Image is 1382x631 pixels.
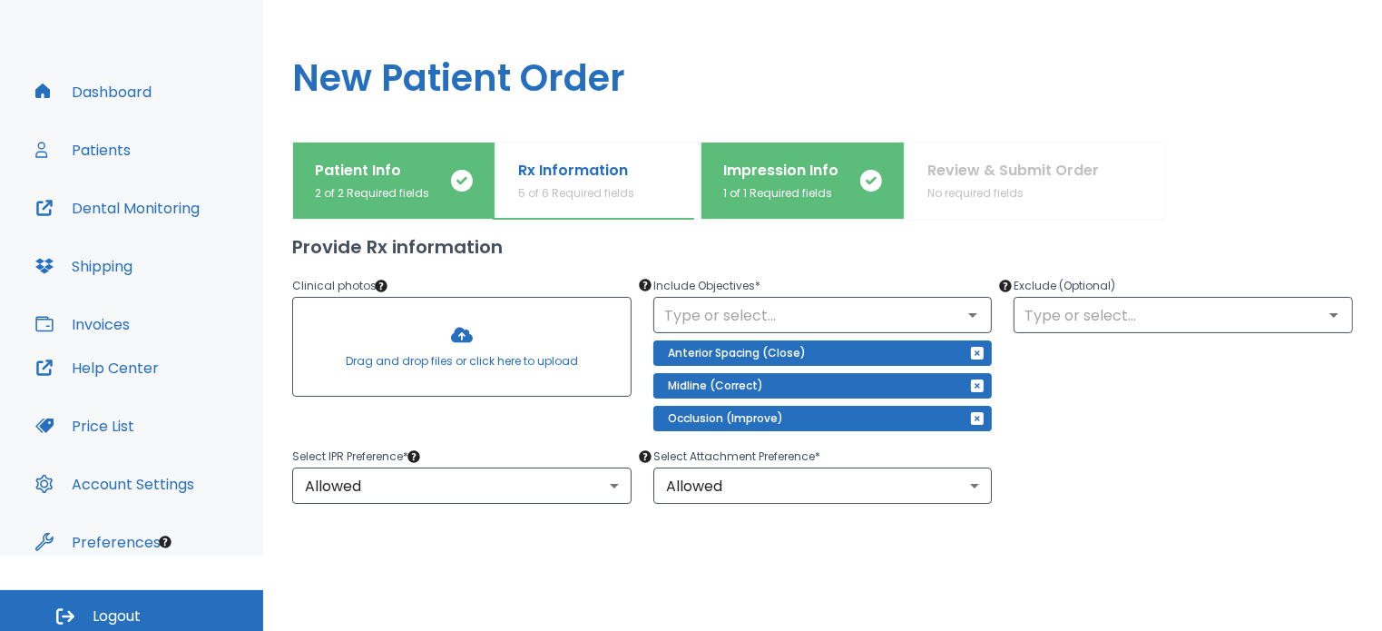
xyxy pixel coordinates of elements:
button: Preferences [25,520,172,564]
button: Open [960,302,985,328]
div: Tooltip anchor [637,277,653,293]
p: Select IPR Preference * [292,446,632,468]
button: Dashboard [25,70,162,113]
button: Price List [25,404,145,448]
p: Include Objectives * [653,275,993,297]
button: Patients [25,128,142,172]
div: Tooltip anchor [406,449,422,465]
p: 5 of 6 Required fields [518,185,634,202]
p: 2 of 2 Required fields [315,185,429,202]
div: Allowed [653,468,993,504]
span: Logout [93,606,141,626]
div: Tooltip anchor [997,278,1014,294]
div: Tooltip anchor [157,534,173,550]
input: Type or select... [659,302,987,328]
div: Tooltip anchor [373,278,389,294]
button: Invoices [25,302,141,346]
p: Midline (Correct) [668,375,763,397]
p: Exclude (Optional) [1014,275,1353,297]
p: 1 of 1 Required fields [723,185,838,202]
p: Clinical photos * [292,275,632,297]
p: Patient Info [315,160,429,182]
p: Rx Information [518,160,634,182]
button: Account Settings [25,462,205,506]
p: Select Attachment Preference * [653,446,993,468]
button: Help Center [25,346,170,389]
p: Impression Info [723,160,838,182]
p: Anterior Spacing (Close) [668,342,806,364]
button: Dental Monitoring [25,186,211,230]
h2: Provide Rx information [292,233,1353,261]
div: Allowed [292,468,632,504]
button: Open [1321,302,1347,328]
input: Type or select... [1019,302,1348,328]
p: Occlusion (Improve) [668,408,783,429]
button: Shipping [25,244,143,288]
div: Tooltip anchor [637,449,653,465]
